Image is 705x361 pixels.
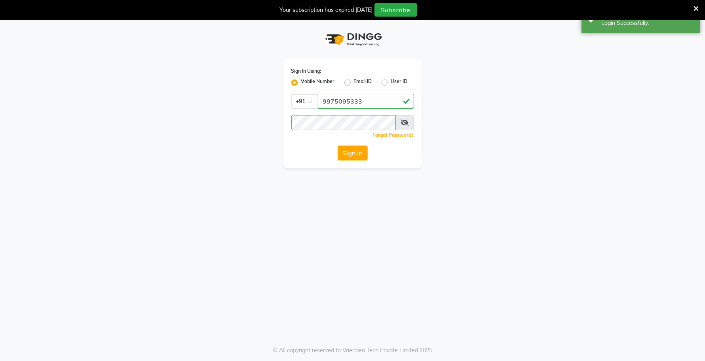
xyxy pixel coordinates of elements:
[374,3,417,17] button: Subscribe
[301,78,335,87] label: Mobile Number
[291,68,321,75] label: Sign In Using:
[321,28,384,51] img: logo1.svg
[338,146,368,161] button: Sign In
[391,78,408,87] label: User ID
[373,132,414,138] a: Forgot Password?
[291,115,396,130] input: Username
[354,78,372,87] label: Email ID
[280,6,373,14] div: Your subscription has expired [DATE]
[318,94,414,109] input: Username
[601,19,694,27] div: Login Successfully.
